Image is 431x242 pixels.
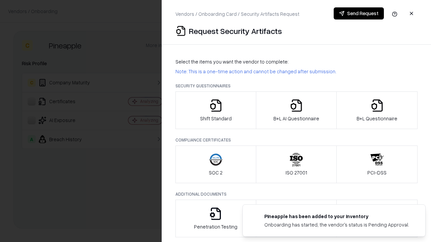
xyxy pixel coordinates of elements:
button: Send Request [334,7,384,19]
p: B+L AI Questionnaire [273,115,319,122]
button: Penetration Testing [175,200,256,237]
p: Vendors / Onboarding Card / Security Artifacts Request [175,10,299,17]
button: B+L Questionnaire [336,91,418,129]
p: Select the items you want the vendor to complete: [175,58,418,65]
p: Note: This is a one-time action and cannot be changed after submission. [175,68,418,75]
div: Onboarding has started, the vendor's status is Pending Approval. [264,221,409,228]
button: SOC 2 [175,146,256,183]
p: Compliance Certificates [175,137,418,143]
p: Additional Documents [175,191,418,197]
p: ISO 27001 [286,169,307,176]
p: Shift Standard [200,115,232,122]
button: Shift Standard [175,91,256,129]
p: B+L Questionnaire [357,115,397,122]
p: Request Security Artifacts [189,26,282,36]
p: SOC 2 [209,169,223,176]
button: Privacy Policy [256,200,337,237]
p: Penetration Testing [194,223,237,230]
p: Security Questionnaires [175,83,418,89]
button: Data Processing Agreement [336,200,418,237]
div: Pineapple has been added to your inventory [264,213,409,220]
p: PCI-DSS [367,169,387,176]
button: B+L AI Questionnaire [256,91,337,129]
button: PCI-DSS [336,146,418,183]
button: ISO 27001 [256,146,337,183]
img: pineappleenergy.com [251,213,259,221]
